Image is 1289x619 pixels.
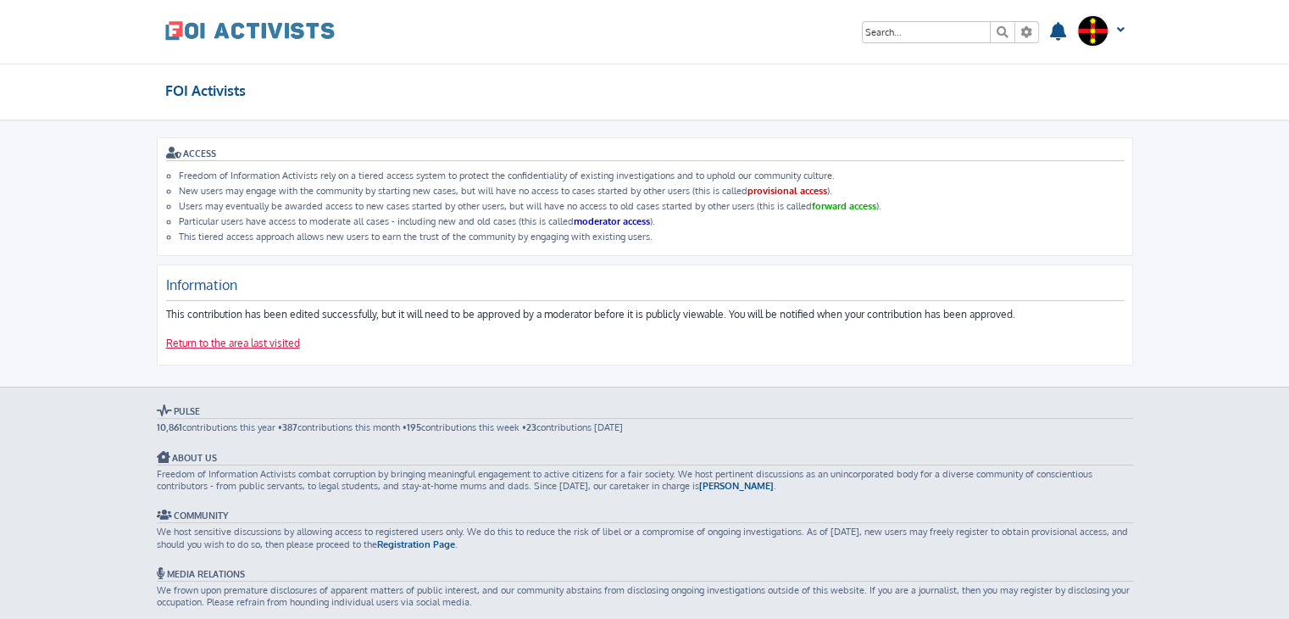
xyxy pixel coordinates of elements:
li: This tiered access approach allows new users to earn the trust of the community by engaging with ... [179,231,1124,243]
a: Return to the area last visited [166,337,300,351]
h3: Community [157,509,1133,523]
strong: 387 [282,421,297,433]
p: This contribution has been edited successfully, but it will need to be approved by a moderator be... [166,308,1124,350]
strong: provisional access [747,185,827,197]
strong: 10,861 [157,421,182,433]
li: Freedom of Information Activists rely on a tiered access system to protect the confidentiality of... [179,170,1124,181]
strong: moderator access [574,215,650,227]
p: contributions this year • contributions this month • contributions this week • contributions [DATE] [157,421,1133,433]
strong: 195 [407,421,421,433]
a: [PERSON_NAME] [699,480,774,492]
strong: forward access [812,200,876,212]
a: Registration Page [377,538,455,550]
p: We frown upon premature disclosures of apparent matters of public interest, and our community abs... [157,584,1133,609]
input: Search for keywords [863,22,990,42]
h3: ACCESS [166,147,1124,161]
li: Users may eventually be awarded access to new cases started by other users, but will have no acce... [179,200,1124,212]
h3: About Us [157,451,1133,466]
h2: Information [166,276,1124,301]
li: New users may engage with the community by starting new cases, but will have no access to cases s... [179,185,1124,197]
li: Particular users have access to moderate all cases - including new and old cases (this is called ). [179,215,1124,227]
p: Freedom of Information Activists combat corruption by bringing meaningful engagement to active ci... [157,468,1133,493]
strong: 23 [526,421,536,433]
p: We host sensitive discussions by allowing access to registered users only. We do this to reduce t... [157,526,1133,550]
h3: Pulse [157,404,1133,419]
img: User avatar [1077,15,1108,47]
a: FOI Activists [165,8,335,53]
span: FOI Activists [165,81,246,99]
h3: Media Relations [157,567,1133,582]
a: FOI Activists [165,75,246,106]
